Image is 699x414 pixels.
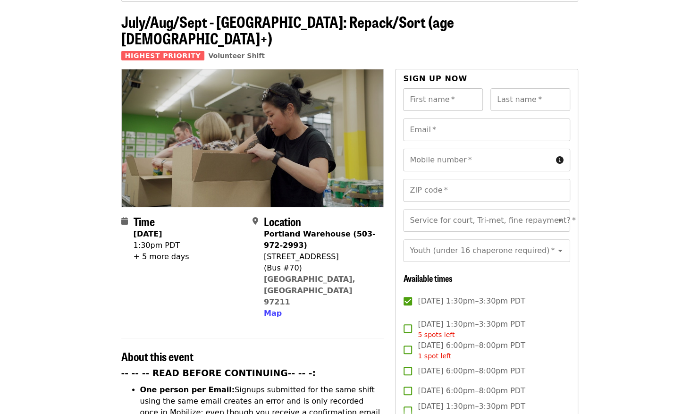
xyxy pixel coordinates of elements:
a: [GEOGRAPHIC_DATA], [GEOGRAPHIC_DATA] 97211 [264,275,355,306]
span: [DATE] 1:30pm–3:30pm PDT [418,319,525,340]
strong: [DATE] [134,229,162,238]
strong: -- -- -- READ BEFORE CONTINUING-- -- -: [121,368,316,378]
span: [DATE] 6:00pm–8:00pm PDT [418,365,525,377]
span: [DATE] 6:00pm–8:00pm PDT [418,385,525,397]
img: July/Aug/Sept - Portland: Repack/Sort (age 8+) organized by Oregon Food Bank [122,69,384,206]
div: + 5 more days [134,251,189,262]
button: Open [554,244,567,257]
a: Volunteer Shift [208,52,265,59]
div: 1:30pm PDT [134,240,189,251]
span: Location [264,213,301,229]
span: Map [264,309,282,318]
strong: Portland Warehouse (503-972-2993) [264,229,376,250]
button: Open [554,214,567,227]
span: Sign up now [403,74,467,83]
span: Highest Priority [121,51,205,60]
span: Time [134,213,155,229]
i: circle-info icon [556,156,564,165]
input: Mobile number [403,149,552,171]
span: 1 spot left [418,352,451,360]
input: Email [403,118,570,141]
i: map-marker-alt icon [253,217,258,226]
strong: One person per Email: [140,385,235,394]
div: [STREET_ADDRESS] [264,251,376,262]
span: 5 spots left [418,331,455,338]
input: ZIP code [403,179,570,202]
span: Available times [403,272,452,284]
span: [DATE] 1:30pm–3:30pm PDT [418,296,525,307]
div: (Bus #70) [264,262,376,274]
span: [DATE] 6:00pm–8:00pm PDT [418,340,525,361]
button: Map [264,308,282,319]
span: July/Aug/Sept - [GEOGRAPHIC_DATA]: Repack/Sort (age [DEMOGRAPHIC_DATA]+) [121,10,454,49]
input: Last name [490,88,570,111]
input: First name [403,88,483,111]
i: calendar icon [121,217,128,226]
span: About this event [121,348,194,364]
